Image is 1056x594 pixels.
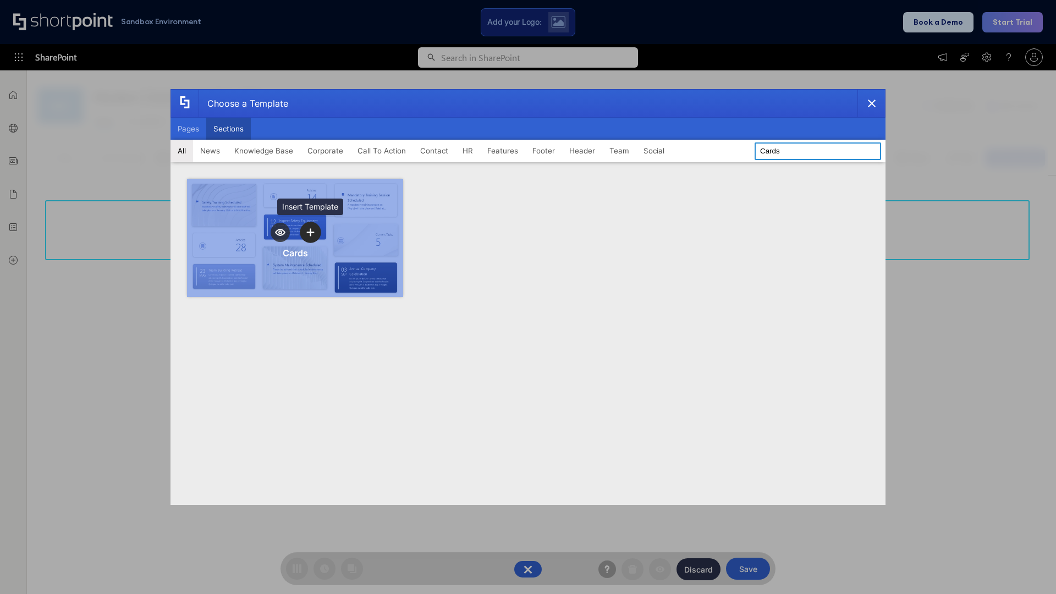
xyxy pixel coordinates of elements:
button: Pages [170,118,206,140]
div: template selector [170,89,886,505]
button: News [193,140,227,162]
div: Choose a Template [199,90,288,117]
iframe: Chat Widget [1001,541,1056,594]
button: Social [636,140,672,162]
button: Knowledge Base [227,140,300,162]
button: Footer [525,140,562,162]
button: Team [602,140,636,162]
button: Corporate [300,140,350,162]
button: Call To Action [350,140,413,162]
button: Features [480,140,525,162]
button: HR [455,140,480,162]
input: Search [755,142,881,160]
button: Sections [206,118,251,140]
button: All [170,140,193,162]
div: Cards [283,248,308,258]
button: Contact [413,140,455,162]
button: Header [562,140,602,162]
